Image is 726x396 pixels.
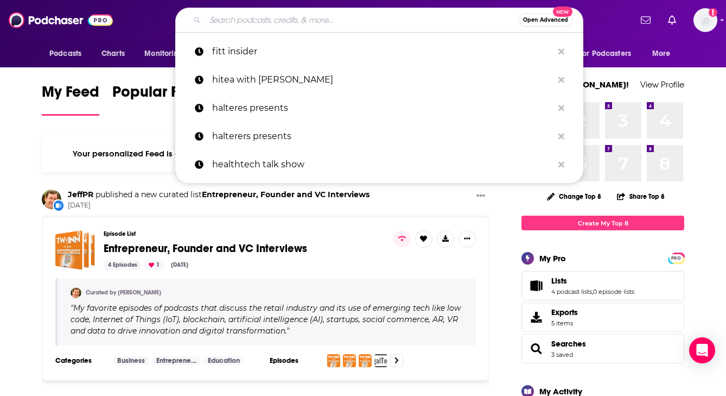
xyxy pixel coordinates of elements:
span: My favorite episodes of podcasts that discuss the retail industry and its use of emerging tech li... [71,303,461,336]
a: Entrepreneur, Founder and VC Interviews [55,230,95,270]
span: [DATE] [68,201,370,210]
h3: published a new curated list [68,190,370,200]
span: " " [71,303,461,336]
span: New [553,7,572,17]
a: Business [113,356,149,365]
button: Show More Button [437,230,454,248]
a: Charts [94,43,131,64]
span: Open Advanced [523,17,568,23]
svg: Add a profile image [709,8,717,17]
div: [DATE] [167,260,193,270]
a: fitt insider [175,37,583,66]
span: Logged in as cmand-c [693,8,717,32]
p: hitea with grace [212,66,553,94]
a: Education [203,356,244,365]
div: New List [53,199,65,211]
a: Searches [525,341,547,356]
a: Show notifications dropdown [664,11,680,29]
p: fitt insider [212,37,553,66]
p: healthtech talk show [212,150,553,179]
button: Show profile menu [693,8,717,32]
a: Entrepreneur [152,356,201,365]
a: Show notifications dropdown [636,11,655,29]
a: JeffPR [68,190,93,199]
button: Change Top 8 [540,190,608,203]
button: open menu [645,43,684,64]
span: Monitoring [144,46,183,61]
img: A Conversation with Jonathan Abrams, Entrepreneur, Investor, Mentor and VC [327,354,340,367]
img: Guy Yehiav: How to Grow a Startup [343,354,356,367]
button: Share Top 8 [616,186,665,207]
img: The 5 Forces of Innovation in Retail [359,354,372,367]
span: Podcasts [49,46,81,61]
h3: Categories [55,356,104,365]
a: Lists [551,276,634,286]
h3: Episodes [270,356,319,365]
button: open menu [42,43,95,64]
img: JeffPR [42,190,61,209]
span: Entrepreneur, Founder and VC Interviews [104,242,307,255]
a: 0 episode lists [593,288,634,296]
span: , [592,288,593,296]
input: Search podcasts, credits, & more... [205,11,518,29]
div: 1 [144,260,164,270]
div: 4 Episodes [104,260,142,270]
button: Show More Button [472,190,489,203]
img: User Profile [693,8,717,32]
span: My Feed [42,83,99,108]
a: Exports [521,303,684,332]
span: Lists [551,276,567,286]
button: open menu [572,43,647,64]
p: halteres presents [212,94,553,122]
a: 3 saved [551,351,573,359]
div: My Pro [539,253,566,263]
span: Lists [521,271,684,300]
a: Popular Feed [112,83,205,116]
span: Exports [551,307,578,317]
img: JeffPR [71,287,81,298]
a: Lists [525,278,547,293]
span: Popular Feed [112,83,205,108]
a: PRO [670,254,683,262]
button: Open AdvancedNew [518,14,573,27]
a: View Profile [640,79,684,90]
a: 4 podcast lists [551,288,592,296]
div: Open Intercom Messenger [689,337,715,363]
h3: Episode List [104,230,385,237]
a: My Feed [42,83,99,116]
a: Entrepreneur, Founder and VC Interviews [104,243,307,255]
img: Michael Tam of Craft Ventures Discusses LegalTech Fundraising - LegalTechLIVE - Episode 112 [374,354,387,367]
a: halteres presents [175,94,583,122]
a: halterers presents [175,122,583,150]
span: Exports [525,310,547,325]
span: 5 items [551,319,578,327]
a: Curated by [PERSON_NAME] [86,289,161,296]
span: For Podcasters [579,46,631,61]
button: open menu [137,43,197,64]
span: More [652,46,671,61]
a: Entrepreneur, Founder and VC Interviews [202,190,370,199]
a: hitea with [PERSON_NAME] [175,66,583,94]
div: Your personalized Feed is curated based on the Podcasts, Creators, Users, and Lists that you Follow. [42,135,489,172]
span: Searches [521,334,684,363]
a: healthtech talk show [175,150,583,179]
a: Searches [551,339,586,349]
span: PRO [670,254,683,262]
img: Podchaser - Follow, Share and Rate Podcasts [9,10,113,30]
p: halterers presents [212,122,553,150]
span: Charts [101,46,125,61]
div: Search podcasts, credits, & more... [175,8,583,33]
a: Create My Top 8 [521,216,684,230]
button: Show More Button [458,230,476,248]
